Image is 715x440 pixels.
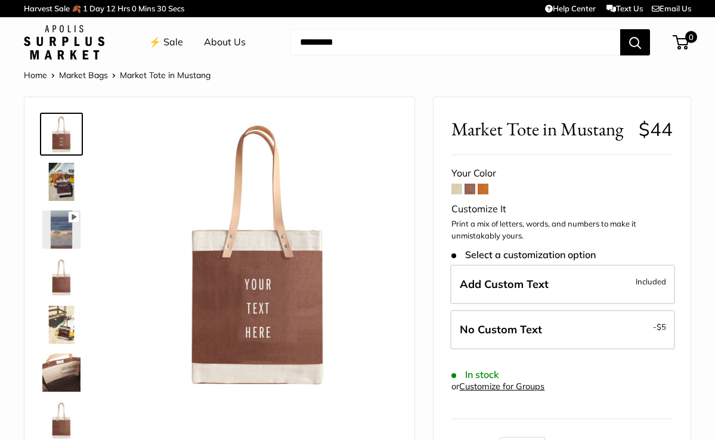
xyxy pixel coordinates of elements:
a: Customize for Groups [459,381,544,392]
a: Text Us [606,4,643,13]
a: Market Tote in Mustang [40,351,83,394]
a: Market Bags [59,70,108,80]
a: Home [24,70,47,80]
input: Search... [290,29,620,55]
p: Print a mix of letters, words, and numbers to make it unmistakably yours. [451,218,673,241]
span: Market Tote in Mustang [451,118,629,140]
img: Market Tote in Mustang [42,210,81,249]
img: Market Tote in Mustang [42,163,81,201]
img: Market Tote in Mustang [42,258,81,296]
a: Market Tote in Mustang [40,113,83,156]
img: Apolis: Surplus Market [24,25,104,60]
label: Leave Blank [450,310,675,349]
span: Select a customization option [451,249,595,261]
span: No Custom Text [460,323,542,336]
img: Market Tote in Mustang [42,115,81,153]
span: 1 [83,4,88,13]
span: 12 [106,4,116,13]
span: 0 [685,31,697,43]
span: Market Tote in Mustang [120,70,211,80]
span: Mins [138,4,155,13]
button: Search [620,29,650,55]
span: 0 [132,4,137,13]
a: Market Tote in Mustang [40,208,83,251]
span: $44 [639,117,673,141]
a: ⚡️ Sale [149,33,183,51]
a: Market Tote in Mustang [40,303,83,346]
span: - [653,320,666,334]
a: Market Tote in Mustang [40,160,83,203]
div: or [451,379,544,395]
a: 0 [674,35,689,49]
img: Market Tote in Mustang [120,115,397,392]
span: $5 [657,322,666,331]
span: Included [636,274,666,289]
span: Secs [168,4,184,13]
span: In stock [451,369,499,380]
span: 30 [157,4,166,13]
label: Add Custom Text [450,265,675,304]
span: Day [89,4,104,13]
img: Market Tote in Mustang [42,354,81,392]
a: About Us [204,33,246,51]
span: Add Custom Text [460,277,549,291]
span: Hrs [117,4,130,13]
div: Your Color [451,165,673,182]
div: Customize It [451,200,673,218]
a: Help Center [545,4,596,13]
a: Market Tote in Mustang [40,256,83,299]
nav: Breadcrumb [24,67,211,83]
a: Email Us [652,4,691,13]
img: Market Tote in Mustang [42,401,81,439]
img: Market Tote in Mustang [42,306,81,344]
